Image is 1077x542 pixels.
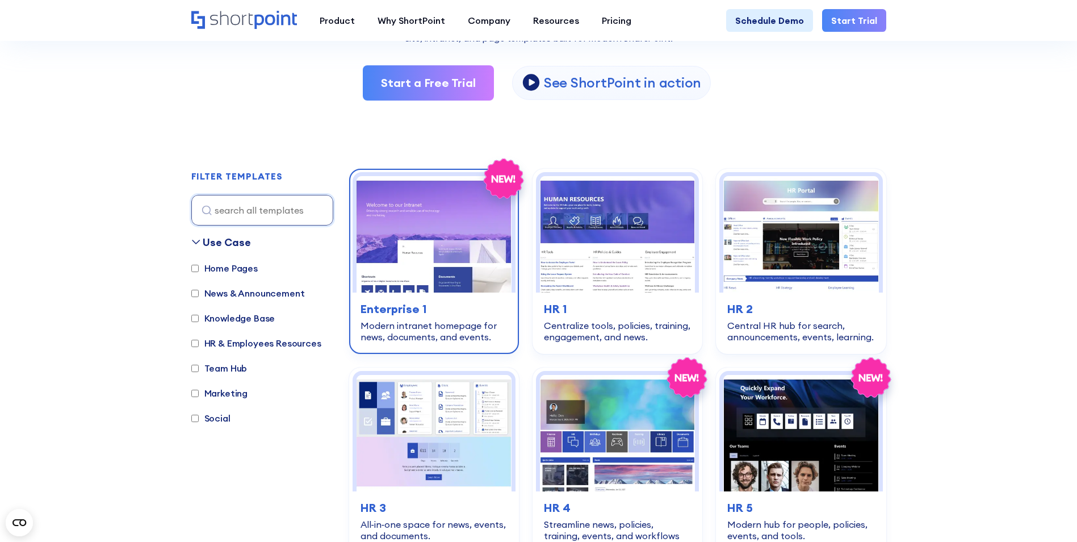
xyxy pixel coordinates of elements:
[191,265,199,272] input: Home Pages
[727,499,874,516] h3: HR 5
[723,176,878,293] img: HR 2 - HR Intranet Portal: Central HR hub for search, announcements, events, learning.
[363,65,494,101] a: Start a Free Trial
[544,301,691,318] h3: HR 1
[361,499,508,516] h3: HR 3
[357,375,512,491] img: HR 3 – HR Intranet Template: All‑in‑one space for news, events, and documents.
[602,14,631,27] div: Pricing
[191,315,199,322] input: Knowledge Base
[723,375,878,491] img: HR 5 – Human Resource Template: Modern hub for people, policies, events, and tools.
[191,365,199,372] input: Team Hub
[320,14,355,27] div: Product
[544,320,691,343] div: Centralize tools, policies, training, engagement, and news.
[540,176,695,293] img: HR 1 – Human Resources Template: Centralize tools, policies, training, engagement, and news.
[727,301,874,318] h3: HR 2
[727,519,874,541] div: Modern hub for people, policies, events, and tools.
[468,14,510,27] div: Company
[590,9,643,32] a: Pricing
[191,336,321,350] label: HR & Employees Resources
[522,9,590,32] a: Resources
[308,9,366,32] a: Product
[191,311,275,325] label: Knowledge Base
[191,286,305,300] label: News & Announcement
[544,499,691,516] h3: HR 4
[191,261,258,275] label: Home Pages
[540,375,695,491] img: HR 4 – SharePoint HR Intranet Template: Streamline news, policies, training, events, and workflow...
[456,9,522,32] a: Company
[512,66,711,100] a: open lightbox
[366,9,456,32] a: Why ShortPoint
[191,386,248,400] label: Marketing
[378,14,445,27] div: Why ShortPoint
[191,340,199,347] input: HR & Employees Resources
[191,172,283,182] h2: FILTER TEMPLATES
[191,290,199,297] input: News & Announcement
[533,169,702,354] a: HR 1 – Human Resources Template: Centralize tools, policies, training, engagement, and news.HR 1C...
[726,9,813,32] a: Schedule Demo
[191,411,231,425] label: Social
[349,169,519,354] a: Enterprise 1 – SharePoint Homepage Design: Modern intranet homepage for news, documents, and even...
[191,361,248,375] label: Team Hub
[357,176,512,293] img: Enterprise 1 – SharePoint Homepage Design: Modern intranet homepage for news, documents, and events.
[203,235,251,250] div: Use Case
[191,195,333,226] input: search all templates
[361,320,508,343] div: Modern intranet homepage for news, documents, and events.
[544,74,701,91] p: See ShortPoint in action
[361,519,508,541] div: All‑in‑one space for news, events, and documents.
[191,415,199,422] input: Social
[533,14,579,27] div: Resources
[191,390,199,397] input: Marketing
[873,410,1077,542] iframe: Chat Widget
[716,169,886,354] a: HR 2 - HR Intranet Portal: Central HR hub for search, announcements, events, learning.HR 2Central...
[361,301,508,318] h3: Enterprise 1
[822,9,886,32] a: Start Trial
[727,320,874,343] div: Central HR hub for search, announcements, events, learning.
[191,11,297,30] a: Home
[6,509,33,536] button: Open CMP widget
